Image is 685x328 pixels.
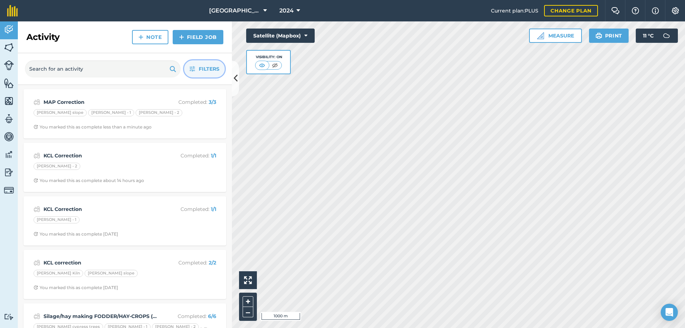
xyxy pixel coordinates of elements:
[209,259,216,266] strong: 2 / 2
[34,98,40,106] img: svg+xml;base64,PD94bWwgdmVyc2lvbj0iMS4wIiBlbmNvZGluZz0idXRmLTgiPz4KPCEtLSBHZW5lcmF0b3I6IEFkb2JlIE...
[34,178,144,183] div: You marked this as complete about 14 hours ago
[138,33,143,41] img: svg+xml;base64,PHN2ZyB4bWxucz0iaHR0cDovL3d3dy53My5vcmcvMjAwMC9zdmciIHdpZHRoPSIxNCIgaGVpZ2h0PSIyNC...
[661,304,678,321] div: Open Intercom Messenger
[26,31,60,43] h2: Activity
[34,109,87,116] div: [PERSON_NAME] slope
[34,216,80,223] div: [PERSON_NAME] - 1
[159,205,216,213] p: Completed :
[652,6,659,15] img: svg+xml;base64,PHN2ZyB4bWxucz0iaHR0cDovL3d3dy53My5vcmcvMjAwMC9zdmciIHdpZHRoPSIxNyIgaGVpZ2h0PSIxNy...
[4,167,14,178] img: svg+xml;base64,PD94bWwgdmVyc2lvbj0iMS4wIiBlbmNvZGluZz0idXRmLTgiPz4KPCEtLSBHZW5lcmF0b3I6IEFkb2JlIE...
[34,125,38,129] img: Clock with arrow pointing clockwise
[671,7,680,14] img: A cog icon
[595,31,602,40] img: svg+xml;base64,PHN2ZyB4bWxucz0iaHR0cDovL3d3dy53My5vcmcvMjAwMC9zdmciIHdpZHRoPSIxOSIgaGVpZ2h0PSIyNC...
[211,206,216,212] strong: 1 / 1
[258,62,267,69] img: svg+xml;base64,PHN2ZyB4bWxucz0iaHR0cDovL3d3dy53My5vcmcvMjAwMC9zdmciIHdpZHRoPSI1MCIgaGVpZ2h0PSI0MC...
[4,42,14,53] img: svg+xml;base64,PHN2ZyB4bWxucz0iaHR0cDovL3d3dy53My5vcmcvMjAwMC9zdmciIHdpZHRoPSI1NiIgaGVpZ2h0PSI2MC...
[4,78,14,89] img: svg+xml;base64,PHN2ZyB4bWxucz0iaHR0cDovL3d3dy53My5vcmcvMjAwMC9zdmciIHdpZHRoPSI1NiIgaGVpZ2h0PSI2MC...
[34,232,38,236] img: Clock with arrow pointing clockwise
[159,312,216,320] p: Completed :
[270,62,279,69] img: svg+xml;base64,PHN2ZyB4bWxucz0iaHR0cDovL3d3dy53My5vcmcvMjAwMC9zdmciIHdpZHRoPSI1MCIgaGVpZ2h0PSI0MC...
[4,131,14,142] img: svg+xml;base64,PD94bWwgdmVyc2lvbj0iMS4wIiBlbmNvZGluZz0idXRmLTgiPz4KPCEtLSBHZW5lcmF0b3I6IEFkb2JlIE...
[279,6,294,15] span: 2024
[173,30,223,44] a: Field Job
[34,258,40,267] img: svg+xml;base64,PD94bWwgdmVyc2lvbj0iMS4wIiBlbmNvZGluZz0idXRmLTgiPz4KPCEtLSBHZW5lcmF0b3I6IEFkb2JlIE...
[159,98,216,106] p: Completed :
[34,178,38,183] img: Clock with arrow pointing clockwise
[159,259,216,267] p: Completed :
[28,254,222,295] a: KCL correctionCompleted: 2/2[PERSON_NAME] Kiln[PERSON_NAME] slopeClock with arrow pointing clockw...
[88,109,134,116] div: [PERSON_NAME] - 1
[243,296,253,307] button: +
[659,29,674,43] img: svg+xml;base64,PD94bWwgdmVyc2lvbj0iMS4wIiBlbmNvZGluZz0idXRmLTgiPz4KPCEtLSBHZW5lcmF0b3I6IEFkb2JlIE...
[28,201,222,241] a: KCL CorrectionCompleted: 1/1[PERSON_NAME] - 1Clock with arrow pointing clockwiseYou marked this a...
[255,54,282,60] div: Visibility: On
[4,60,14,70] img: svg+xml;base64,PD94bWwgdmVyc2lvbj0iMS4wIiBlbmNvZGluZz0idXRmLTgiPz4KPCEtLSBHZW5lcmF0b3I6IEFkb2JlIE...
[28,147,222,188] a: KCL CorrectionCompleted: 1/1[PERSON_NAME] - 2Clock with arrow pointing clockwiseYou marked this a...
[643,29,654,43] span: 11 ° C
[136,109,182,116] div: [PERSON_NAME] - 2
[132,30,168,44] a: Note
[44,98,157,106] strong: MAP Correction
[4,113,14,124] img: svg+xml;base64,PD94bWwgdmVyc2lvbj0iMS4wIiBlbmNvZGluZz0idXRmLTgiPz4KPCEtLSBHZW5lcmF0b3I6IEFkb2JlIE...
[44,152,157,160] strong: KCL Correction
[34,163,80,170] div: [PERSON_NAME] - 2
[544,5,598,16] a: Change plan
[4,96,14,106] img: svg+xml;base64,PHN2ZyB4bWxucz0iaHR0cDovL3d3dy53My5vcmcvMjAwMC9zdmciIHdpZHRoPSI1NiIgaGVpZ2h0PSI2MC...
[4,149,14,160] img: svg+xml;base64,PD94bWwgdmVyc2lvbj0iMS4wIiBlbmNvZGluZz0idXRmLTgiPz4KPCEtLSBHZW5lcmF0b3I6IEFkb2JlIE...
[4,24,14,35] img: svg+xml;base64,PD94bWwgdmVyc2lvbj0iMS4wIiBlbmNvZGluZz0idXRmLTgiPz4KPCEtLSBHZW5lcmF0b3I6IEFkb2JlIE...
[28,94,222,134] a: MAP CorrectionCompleted: 3/3[PERSON_NAME] slope[PERSON_NAME] - 1[PERSON_NAME] - 2Clock with arrow...
[209,6,260,15] span: [GEOGRAPHIC_DATA]
[4,185,14,195] img: svg+xml;base64,PD94bWwgdmVyc2lvbj0iMS4wIiBlbmNvZGluZz0idXRmLTgiPz4KPCEtLSBHZW5lcmF0b3I6IEFkb2JlIE...
[34,231,118,237] div: You marked this as complete [DATE]
[199,65,219,73] span: Filters
[169,65,176,73] img: svg+xml;base64,PHN2ZyB4bWxucz0iaHR0cDovL3d3dy53My5vcmcvMjAwMC9zdmciIHdpZHRoPSIxOSIgaGVpZ2h0PSIyNC...
[34,124,152,130] div: You marked this as complete less than a minute ago
[246,29,315,43] button: Satellite (Mapbox)
[44,259,157,267] strong: KCL correction
[589,29,629,43] button: Print
[7,5,18,16] img: fieldmargin Logo
[34,285,38,290] img: Clock with arrow pointing clockwise
[184,60,225,77] button: Filters
[34,312,40,321] img: svg+xml;base64,PD94bWwgdmVyc2lvbj0iMS4wIiBlbmNvZGluZz0idXRmLTgiPz4KPCEtLSBHZW5lcmF0b3I6IEFkb2JlIE...
[243,307,253,317] button: –
[208,313,216,319] strong: 6 / 6
[244,276,252,284] img: Four arrows, one pointing top left, one top right, one bottom right and the last bottom left
[537,32,544,39] img: Ruler icon
[159,152,216,160] p: Completed :
[491,7,538,15] span: Current plan : PLUS
[34,270,83,277] div: [PERSON_NAME] Kiln
[209,99,216,105] strong: 3 / 3
[611,7,620,14] img: Two speech bubbles overlapping with the left bubble in the forefront
[631,7,640,14] img: A question mark icon
[44,205,157,213] strong: KCL Correction
[4,313,14,320] img: svg+xml;base64,PD94bWwgdmVyc2lvbj0iMS4wIiBlbmNvZGluZz0idXRmLTgiPz4KPCEtLSBHZW5lcmF0b3I6IEFkb2JlIE...
[179,33,184,41] img: svg+xml;base64,PHN2ZyB4bWxucz0iaHR0cDovL3d3dy53My5vcmcvMjAwMC9zdmciIHdpZHRoPSIxNCIgaGVpZ2h0PSIyNC...
[211,152,216,159] strong: 1 / 1
[34,205,40,213] img: svg+xml;base64,PD94bWwgdmVyc2lvbj0iMS4wIiBlbmNvZGluZz0idXRmLTgiPz4KPCEtLSBHZW5lcmF0b3I6IEFkb2JlIE...
[34,285,118,291] div: You marked this as complete [DATE]
[44,312,157,320] strong: Silage/hay making FODDER/HAY-CROPS (DRY)
[636,29,678,43] button: 11 °C
[85,270,138,277] div: [PERSON_NAME] slope
[529,29,582,43] button: Measure
[25,60,181,77] input: Search for an activity
[34,151,40,160] img: svg+xml;base64,PD94bWwgdmVyc2lvbj0iMS4wIiBlbmNvZGluZz0idXRmLTgiPz4KPCEtLSBHZW5lcmF0b3I6IEFkb2JlIE...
